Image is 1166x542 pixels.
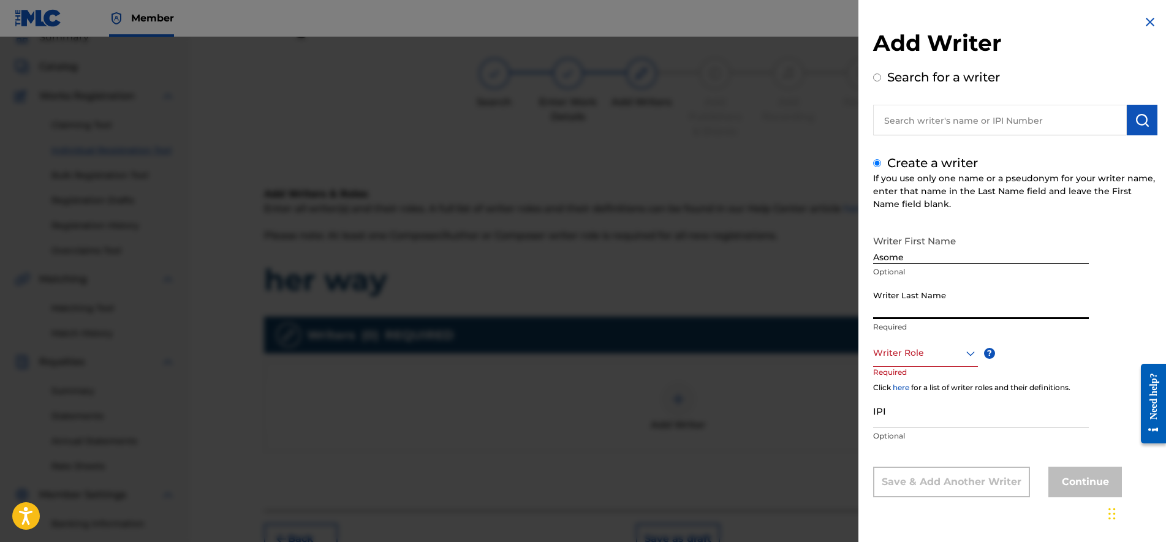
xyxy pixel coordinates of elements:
[873,367,920,394] p: Required
[1108,495,1116,532] div: Drag
[131,11,174,25] span: Member
[887,70,1000,85] label: Search for a writer
[1105,483,1166,542] iframe: Chat Widget
[893,383,909,392] a: here
[887,156,978,170] label: Create a writer
[873,105,1127,135] input: Search writer's name or IPI Number
[873,172,1157,211] div: If you use only one name or a pseudonym for your writer name, enter that name in the Last Name fi...
[873,266,1089,277] p: Optional
[873,431,1089,442] p: Optional
[873,29,1157,61] h2: Add Writer
[1132,355,1166,453] iframe: Resource Center
[109,11,124,26] img: Top Rightsholder
[1135,113,1149,127] img: Search Works
[15,9,62,27] img: MLC Logo
[984,348,995,359] span: ?
[873,322,1089,333] p: Required
[873,382,1157,393] div: Click for a list of writer roles and their definitions.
